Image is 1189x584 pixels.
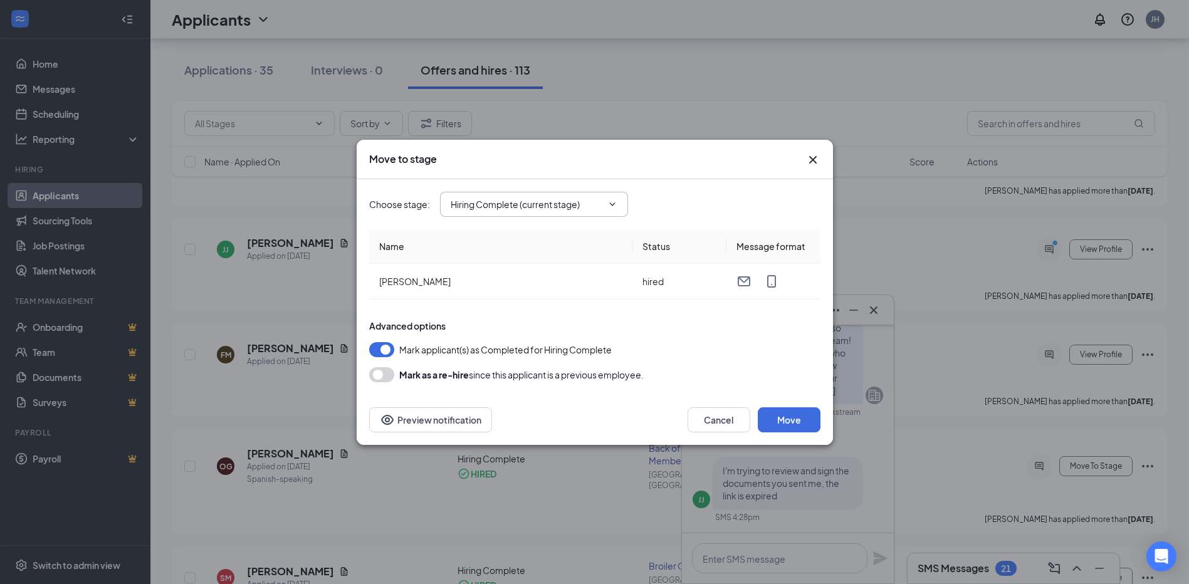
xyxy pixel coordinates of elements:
[607,199,617,209] svg: ChevronDown
[369,152,437,166] h3: Move to stage
[380,412,395,427] svg: Eye
[369,197,430,211] span: Choose stage :
[379,276,451,287] span: [PERSON_NAME]
[758,407,820,432] button: Move
[399,367,644,382] div: since this applicant is a previous employee.
[369,229,632,264] th: Name
[399,369,469,380] b: Mark as a re-hire
[726,229,820,264] th: Message format
[399,342,612,357] span: Mark applicant(s) as Completed for Hiring Complete
[1146,541,1176,571] div: Open Intercom Messenger
[805,152,820,167] svg: Cross
[688,407,750,432] button: Cancel
[736,274,752,289] svg: Email
[369,320,820,332] div: Advanced options
[632,264,726,300] td: hired
[632,229,726,264] th: Status
[764,274,779,289] svg: MobileSms
[369,407,492,432] button: Preview notificationEye
[805,152,820,167] button: Close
